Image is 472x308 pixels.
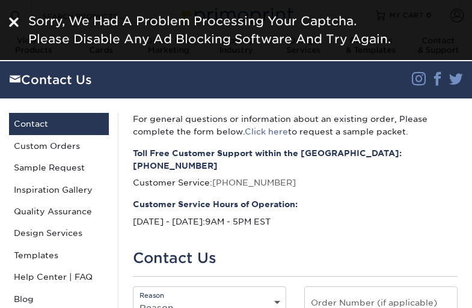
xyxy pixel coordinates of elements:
a: [PHONE_NUMBER] [133,161,218,171]
a: Click here [245,127,288,136]
a: Custom Orders [9,135,109,157]
a: Design Services [9,222,109,244]
a: [PHONE_NUMBER] [212,178,296,187]
strong: Customer Service Hours of Operation: [133,198,458,210]
a: Sample Request [9,157,109,178]
img: close [9,17,19,27]
strong: Toll Free Customer Support within the [GEOGRAPHIC_DATA]: [133,147,458,172]
a: Templates [9,244,109,266]
a: Contact [9,113,109,134]
a: Help Center | FAQ [9,266,109,288]
p: Customer Service: [133,147,458,189]
span: [DATE] - [DATE]: [133,217,205,226]
p: For general questions or information about an existing order, Please complete the form below. to ... [133,113,458,137]
a: Quality Assurance [9,201,109,222]
a: Inspiration Gallery [9,179,109,201]
p: 9AM - 5PM EST [133,198,458,228]
span: Sorry, We Had A Problem Processing Your Captcha. Please Disable Any Ad Blocking Software And Try ... [28,14,391,46]
h1: Contact Us [133,250,458,267]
